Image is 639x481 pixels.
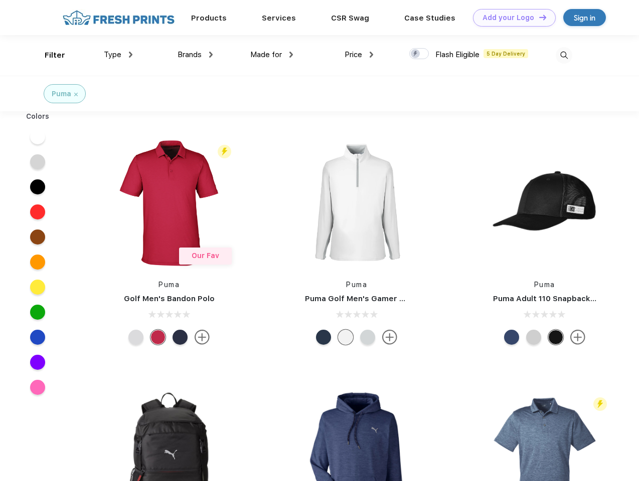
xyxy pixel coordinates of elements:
[504,330,519,345] div: Peacoat with Qut Shd
[593,397,607,411] img: flash_active_toggle.svg
[218,145,231,158] img: flash_active_toggle.svg
[262,14,296,23] a: Services
[345,50,362,59] span: Price
[195,330,210,345] img: more.svg
[150,330,166,345] div: Ski Patrol
[178,50,202,59] span: Brands
[526,330,541,345] div: Quarry Brt Whit
[331,14,369,23] a: CSR Swag
[484,49,528,58] span: 5 Day Delivery
[316,330,331,345] div: Navy Blazer
[574,12,595,24] div: Sign in
[19,111,57,122] div: Colors
[548,330,563,345] div: Pma Blk with Pma Blk
[209,52,213,58] img: dropdown.png
[60,9,178,27] img: fo%20logo%202.webp
[346,281,367,289] a: Puma
[52,89,71,99] div: Puma
[539,15,546,20] img: DT
[570,330,585,345] img: more.svg
[45,50,65,61] div: Filter
[483,14,534,22] div: Add your Logo
[338,330,353,345] div: Bright White
[290,136,423,270] img: func=resize&h=266
[158,281,180,289] a: Puma
[250,50,282,59] span: Made for
[104,50,121,59] span: Type
[556,47,572,64] img: desktop_search.svg
[382,330,397,345] img: more.svg
[563,9,606,26] a: Sign in
[360,330,375,345] div: High Rise
[289,52,293,58] img: dropdown.png
[173,330,188,345] div: Navy Blazer
[478,136,611,270] img: func=resize&h=266
[128,330,143,345] div: High Rise
[102,136,236,270] img: func=resize&h=266
[124,294,215,303] a: Golf Men's Bandon Polo
[192,252,219,260] span: Our Fav
[129,52,132,58] img: dropdown.png
[305,294,463,303] a: Puma Golf Men's Gamer Golf Quarter-Zip
[435,50,480,59] span: Flash Eligible
[74,93,78,96] img: filter_cancel.svg
[370,52,373,58] img: dropdown.png
[534,281,555,289] a: Puma
[191,14,227,23] a: Products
